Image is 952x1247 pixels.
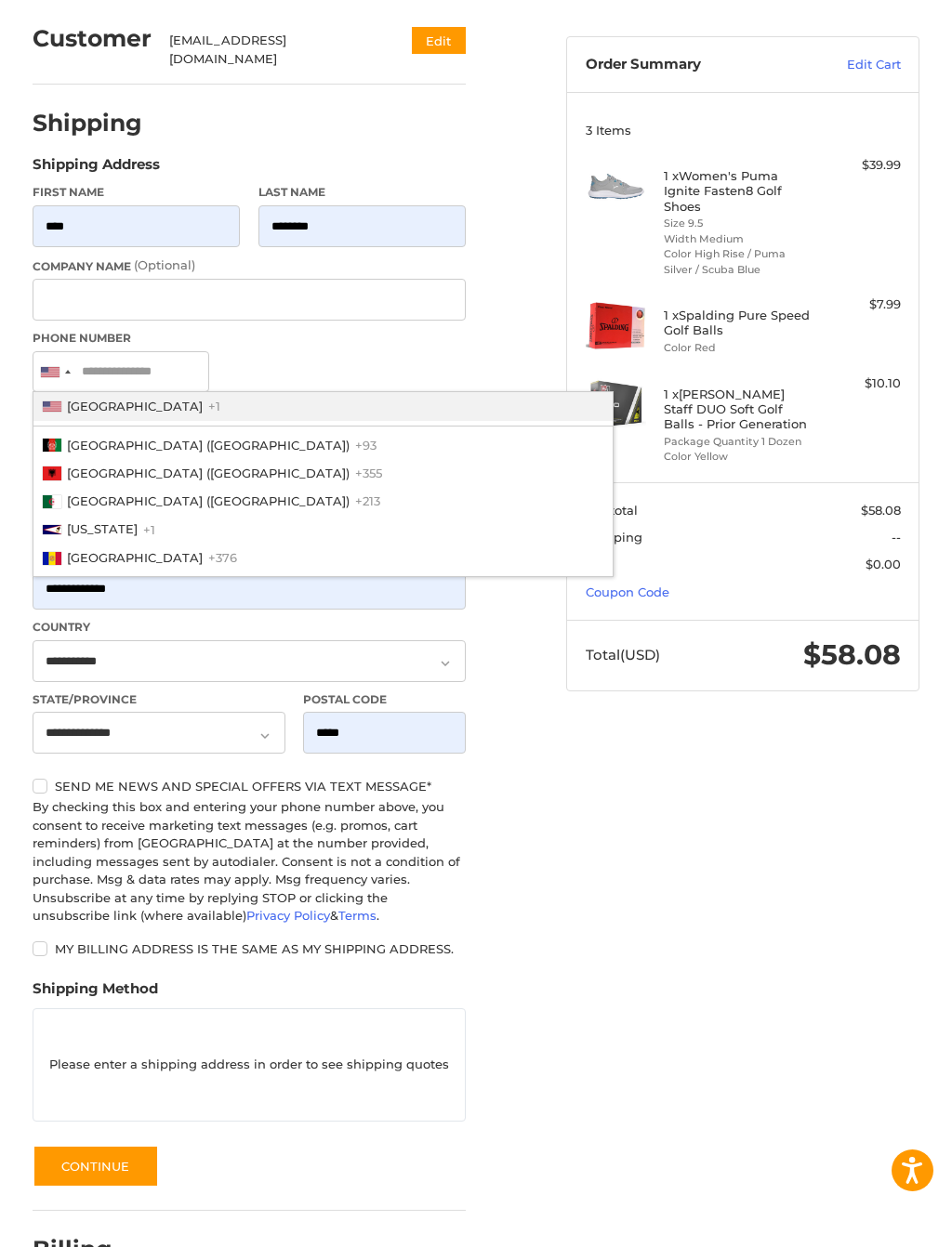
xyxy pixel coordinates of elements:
[143,521,155,536] span: +1
[33,691,285,708] label: State/Province
[303,691,466,708] label: Postal Code
[355,493,380,508] span: +213
[586,530,642,545] span: Shipping
[246,908,330,923] a: Privacy Policy
[800,56,901,74] a: Edit Cart
[67,399,203,413] span: [GEOGRAPHIC_DATA]
[33,1145,159,1188] button: Continue
[664,340,817,356] li: Color Red
[33,184,241,201] label: First Name
[33,352,76,392] div: United States: +1
[861,503,901,518] span: $58.08
[33,391,614,577] ul: List of countries
[33,941,467,956] label: My billing address is the same as my shipping address.
[67,466,350,480] span: [GEOGRAPHIC_DATA] ([GEOGRAPHIC_DATA])
[67,521,138,536] span: [US_STATE]
[33,154,160,184] legend: Shipping Address
[822,156,901,175] div: $39.99
[338,908,377,923] a: Terms
[586,584,669,599] a: Coupon Code
[258,184,467,201] label: Last Name
[134,257,195,272] small: (Optional)
[586,646,660,663] span: Total (USD)
[803,637,901,672] span: $58.08
[355,466,382,480] span: +355
[33,978,158,1008] legend: Shipping Method
[67,438,350,453] span: [GEOGRAPHIC_DATA] (‫[GEOGRAPHIC_DATA]‬‎)
[208,550,237,565] span: +376
[355,438,377,453] span: +93
[33,798,467,925] div: By checking this box and entering your phone number above, you consent to receive marketing text ...
[33,1047,466,1083] p: Please enter a shipping address in order to see shipping quotes
[866,557,901,571] span: $0.00
[892,530,901,545] span: --
[33,619,467,636] label: Country
[822,295,901,314] div: $7.99
[33,109,142,138] h2: Shipping
[664,387,817,432] h4: 1 x [PERSON_NAME] Staff DUO Soft Golf Balls - Prior Generation
[33,256,467,275] label: Company Name
[586,56,800,74] h3: Order Summary
[412,27,466,54] button: Edit
[822,374,901,393] div: $10.10
[664,168,817,214] h4: 1 x Women's Puma Ignite Fasten8 Golf Shoes
[169,32,376,68] div: [EMAIL_ADDRESS][DOMAIN_NAME]
[664,308,817,338] h4: 1 x Spalding Pure Speed Golf Balls
[208,399,220,413] span: +1
[664,216,817,231] li: Size 9.5
[664,434,817,450] li: Package Quantity 1 Dozen
[586,123,901,138] h3: 3 Items
[33,779,467,794] label: Send me news and special offers via text message*
[33,330,467,347] label: Phone Number
[67,550,203,565] span: [GEOGRAPHIC_DATA]
[664,231,817,247] li: Width Medium
[664,246,817,277] li: Color High Rise / Puma Silver / Scuba Blue
[33,24,152,53] h2: Customer
[664,449,817,465] li: Color Yellow
[67,493,350,508] span: [GEOGRAPHIC_DATA] (‫[GEOGRAPHIC_DATA]‬‎)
